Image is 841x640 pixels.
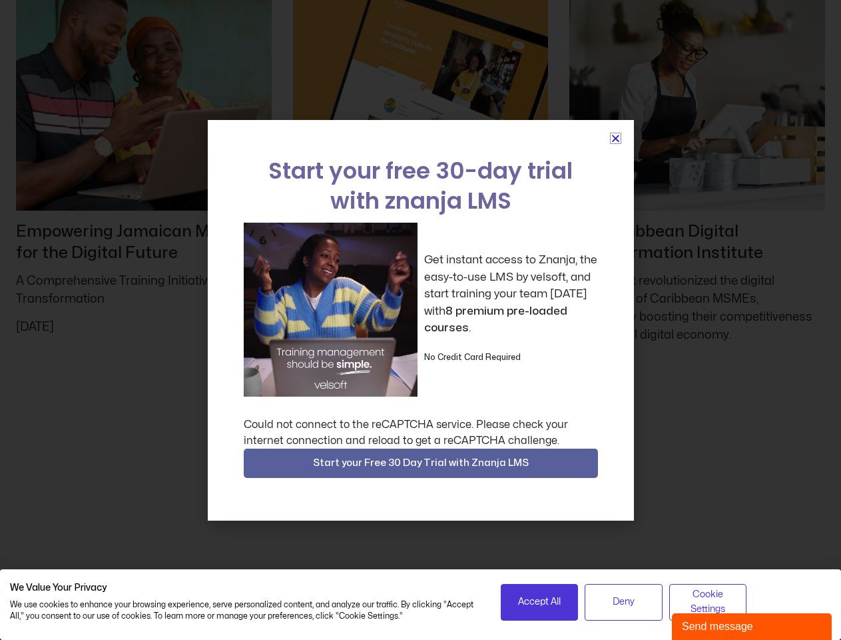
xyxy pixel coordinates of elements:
div: Could not connect to the reCAPTCHA service. Please check your internet connection and reload to g... [244,417,598,449]
button: Start your Free 30 Day Trial with Znanja LMS [244,449,598,478]
h2: Start your free 30-day trial with znanja LMS [244,156,598,216]
p: Get instant access to Znanja, the easy-to-use LMS by velsoft, and start training your team [DATE]... [424,251,598,337]
span: Accept All [518,595,561,609]
strong: 8 premium pre-loaded courses [424,305,567,334]
strong: No Credit Card Required [424,353,521,361]
button: Accept all cookies [501,584,579,621]
h2: We Value Your Privacy [10,582,481,594]
span: Start your Free 30 Day Trial with Znanja LMS [313,455,529,471]
button: Deny all cookies [585,584,663,621]
p: We use cookies to enhance your browsing experience, serve personalized content, and analyze our t... [10,599,481,622]
span: Cookie Settings [678,587,738,617]
a: Close [611,133,621,143]
iframe: chat widget [672,611,834,640]
button: Adjust cookie preferences [669,584,747,621]
img: a woman sitting at her laptop dancing [244,223,418,397]
span: Deny [613,595,635,609]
